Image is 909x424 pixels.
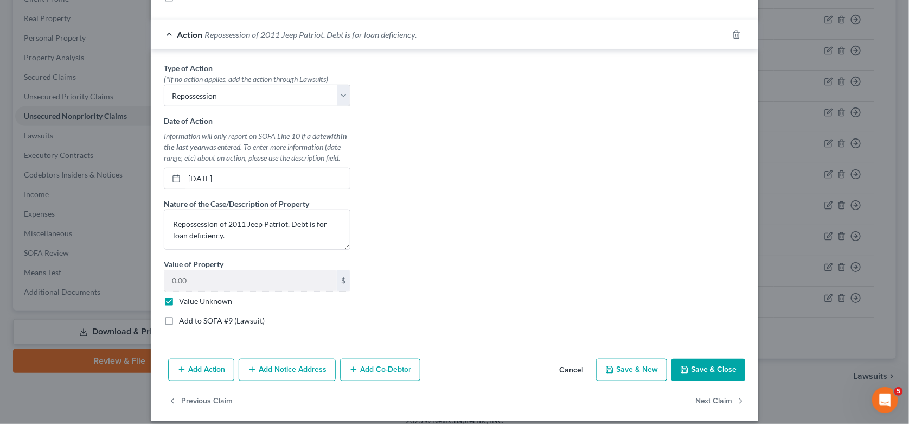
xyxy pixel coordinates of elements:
label: Add to SOFA #9 (Lawsuit) [179,315,265,326]
input: 0.00 [164,270,337,291]
div: Information will only report on SOFA Line 10 if a date was entered. To enter more information (da... [164,131,350,163]
button: Save & New [596,359,667,382]
span: Type of Action [164,64,213,73]
span: Repossession of 2011 Jeep Patriot. Debt is for loan deficiency. [204,29,417,40]
iframe: Intercom live chat [872,387,898,413]
span: 5 [894,387,903,396]
label: Value of Property [164,258,223,270]
button: Add Co-Debtor [340,359,420,382]
div: $ [337,270,350,291]
span: Action [177,29,202,40]
button: Add Notice Address [239,359,336,382]
label: Date of Action [164,115,213,126]
div: (*If no action applies, add the action through Lawsuits) [164,74,350,85]
button: Save & Close [671,359,745,382]
label: Nature of the Case/Description of Property [164,198,309,210]
input: MM/DD/YYYY [184,168,350,189]
button: Cancel [550,360,592,382]
button: Next Claim [695,390,745,413]
button: Add Action [168,359,234,382]
label: Value Unknown [179,296,232,307]
button: Previous Claim [168,390,233,413]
